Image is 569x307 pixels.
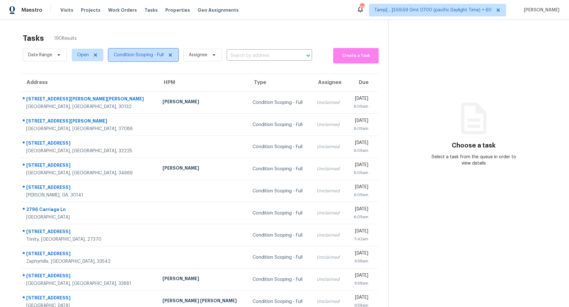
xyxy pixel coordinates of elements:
[162,165,242,173] div: [PERSON_NAME]
[253,99,307,106] div: Condition Scoping - Full
[317,188,342,194] div: Unclaimed
[312,74,347,92] th: Assignee
[253,254,307,261] div: Condition Scoping - Full
[26,236,152,243] div: Trinity, [GEOGRAPHIC_DATA], 27370
[336,52,376,59] span: Create a Task
[317,144,342,150] div: Unclaimed
[165,7,190,13] span: Properties
[253,210,307,216] div: Condition Scoping - Full
[352,103,368,110] div: 6:09am
[352,95,368,103] div: [DATE]
[26,162,152,170] div: [STREET_ADDRESS]
[253,188,307,194] div: Condition Scoping - Full
[253,298,307,305] div: Condition Scoping - Full
[248,74,312,92] th: Type
[352,206,368,214] div: [DATE]
[352,125,368,132] div: 6:09am
[374,7,492,13] span: Tamp[…]3:59:59 Gmt 0700 (pacific Daylight Time) + 60
[157,74,248,92] th: HPM
[253,166,307,172] div: Condition Scoping - Full
[26,295,152,303] div: [STREET_ADDRESS]
[352,214,368,220] div: 6:09am
[81,7,101,13] span: Projects
[162,99,242,106] div: [PERSON_NAME]
[352,250,368,258] div: [DATE]
[317,276,342,283] div: Unclaimed
[317,122,342,128] div: Unclaimed
[26,104,152,110] div: [GEOGRAPHIC_DATA], [GEOGRAPHIC_DATA], 30132
[21,7,42,13] span: Maestro
[26,214,152,220] div: [GEOGRAPHIC_DATA]
[352,192,368,198] div: 6:09am
[54,35,77,42] span: 190 Results
[352,280,368,286] div: 9:58am
[352,117,368,125] div: [DATE]
[60,7,73,13] span: Visits
[347,74,378,92] th: Due
[304,51,313,60] button: Open
[352,170,368,176] div: 6:09am
[198,7,239,13] span: Geo Assignments
[28,52,52,58] span: Date Range
[26,258,152,265] div: Zephyrhills, [GEOGRAPHIC_DATA], 33542
[352,147,368,154] div: 6:09am
[26,280,152,287] div: [GEOGRAPHIC_DATA], [GEOGRAPHIC_DATA], 33881
[317,166,342,172] div: Unclaimed
[114,52,164,58] span: Condition Scoping - Full
[352,184,368,192] div: [DATE]
[317,298,342,305] div: Unclaimed
[431,154,517,166] div: Select a task from the queue in order to view details
[352,258,368,264] div: 9:58am
[253,276,307,283] div: Condition Scoping - Full
[253,232,307,238] div: Condition Scoping - Full
[26,206,152,214] div: 2796 Carriage Ln
[352,162,368,170] div: [DATE]
[26,96,152,104] div: [STREET_ADDRESS][PERSON_NAME][PERSON_NAME]
[227,51,294,61] input: Search by address
[352,140,368,147] div: [DATE]
[317,99,342,106] div: Unclaimed
[333,48,379,63] button: Create a Task
[26,250,152,258] div: [STREET_ADDRESS]
[253,122,307,128] div: Condition Scoping - Full
[23,35,44,41] h2: Tasks
[26,228,152,236] div: [STREET_ADDRESS]
[108,7,137,13] span: Work Orders
[26,184,152,192] div: [STREET_ADDRESS]
[189,52,207,58] span: Assignee
[26,148,152,154] div: [GEOGRAPHIC_DATA], [GEOGRAPHIC_DATA], 32225
[26,192,152,198] div: [PERSON_NAME], GA, 30141
[352,236,368,242] div: 7:42am
[26,140,152,148] div: [STREET_ADDRESS]
[352,228,368,236] div: [DATE]
[253,144,307,150] div: Condition Scoping - Full
[77,52,89,58] span: Open
[26,170,152,176] div: [GEOGRAPHIC_DATA], [GEOGRAPHIC_DATA], 34669
[20,74,157,92] th: Address
[144,8,158,12] span: Tasks
[26,126,152,132] div: [GEOGRAPHIC_DATA], [GEOGRAPHIC_DATA], 37086
[452,142,496,149] h3: Choose a task
[26,273,152,280] div: [STREET_ADDRESS]
[162,298,242,305] div: [PERSON_NAME] [PERSON_NAME]
[360,4,364,10] div: 695
[352,272,368,280] div: [DATE]
[521,7,560,13] span: [PERSON_NAME]
[317,232,342,238] div: Unclaimed
[317,210,342,216] div: Unclaimed
[352,294,368,302] div: [DATE]
[26,118,152,126] div: [STREET_ADDRESS][PERSON_NAME]
[317,254,342,261] div: Unclaimed
[162,275,242,283] div: [PERSON_NAME]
